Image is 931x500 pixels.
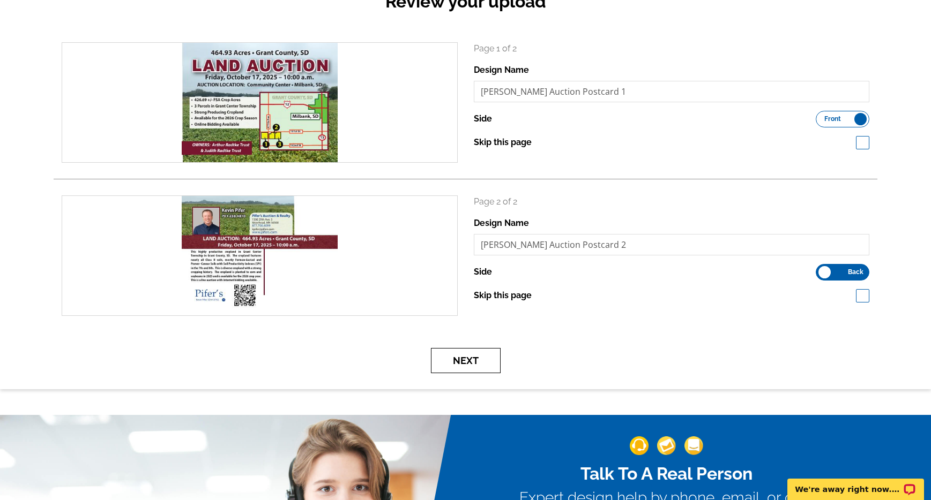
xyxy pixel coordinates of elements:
[519,464,814,484] h2: Talk To A Real Person
[848,269,863,275] span: Back
[474,136,532,149] label: Skip this page
[474,64,529,77] label: Design Name
[474,42,870,55] p: Page 1 of 2
[474,195,870,208] p: Page 2 of 2
[474,289,532,302] label: Skip this page
[474,234,870,255] input: File Name
[780,466,931,500] iframe: LiveChat chat widget
[474,81,870,102] input: File Name
[474,112,492,125] label: Side
[684,436,703,455] img: support-img-3_1.png
[630,436,649,455] img: support-img-1.png
[431,348,501,373] button: Next
[474,266,492,278] label: Side
[474,217,529,230] label: Design Name
[824,116,841,122] span: Front
[657,436,676,455] img: support-img-2.png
